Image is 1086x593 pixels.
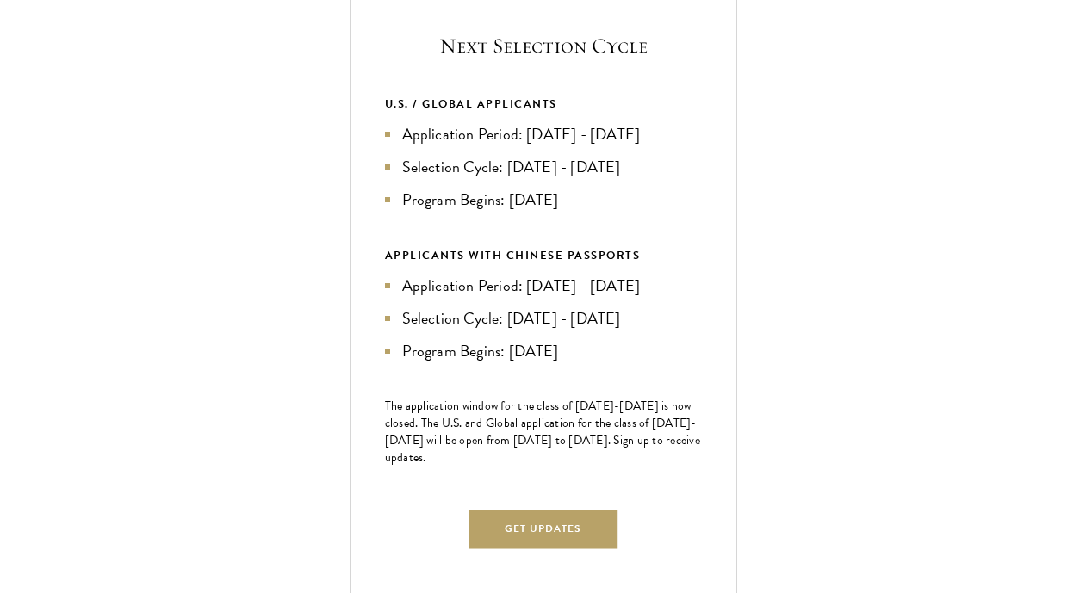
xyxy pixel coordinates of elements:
li: Selection Cycle: [DATE] - [DATE] [385,306,702,330]
li: Application Period: [DATE] - [DATE] [385,122,702,146]
div: U.S. / GLOBAL APPLICANTS [385,95,702,114]
h5: Next Selection Cycle [385,31,702,60]
button: Get Updates [469,510,618,548]
li: Selection Cycle: [DATE] - [DATE] [385,155,702,179]
div: APPLICANTS WITH CHINESE PASSPORTS [385,246,702,265]
li: Program Begins: [DATE] [385,339,702,363]
li: Program Begins: [DATE] [385,188,702,212]
span: The application window for the class of [DATE]-[DATE] is now closed. The U.S. and Global applicat... [385,397,700,466]
li: Application Period: [DATE] - [DATE] [385,274,702,298]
